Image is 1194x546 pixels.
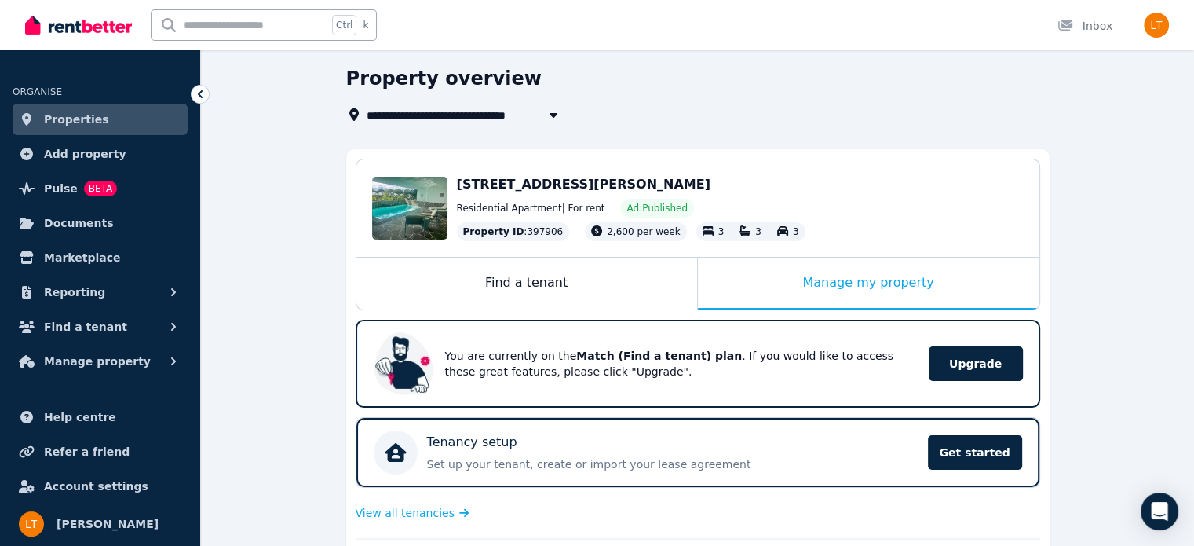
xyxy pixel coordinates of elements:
span: [STREET_ADDRESS][PERSON_NAME] [457,177,710,192]
a: Documents [13,207,188,239]
span: ORGANISE [13,86,62,97]
span: 3 [755,226,761,237]
a: Refer a friend [13,436,188,467]
span: Marketplace [44,248,120,267]
span: Account settings [44,477,148,496]
a: PulseBETA [13,173,188,204]
span: Property ID [463,225,524,238]
div: Open Intercom Messenger [1141,493,1178,530]
a: Marketplace [13,242,188,273]
p: Set up your tenant, create or import your lease agreement [427,456,918,472]
span: Help centre [44,408,116,427]
a: Account settings [13,471,188,502]
a: Help centre [13,401,188,433]
span: Residential Apartment | For rent [457,202,605,214]
span: 3 [793,226,799,237]
div: : 397906 [457,222,570,241]
span: Add property [44,145,126,163]
a: View all tenancies [356,505,469,521]
span: Documents [44,214,114,233]
p: You are currently on the . If you would like to access these great features, please click "Upgrade". [445,348,907,379]
span: Get started [928,435,1022,470]
span: Find a tenant [44,317,127,336]
img: Upgrade RentBetter plan [373,332,436,395]
span: Refer a friend [44,442,130,461]
span: View all tenancies [356,505,455,521]
span: 2,600 per week [607,226,680,237]
img: RentBetter [25,13,132,37]
span: Ad: Published [626,202,687,214]
img: Leanne Taylor [19,511,44,537]
button: Manage property [13,346,188,377]
span: Manage property [44,352,151,371]
span: 3 [718,226,725,237]
img: Leanne Taylor [1144,13,1169,38]
div: Inbox [1057,18,1112,34]
a: Add property [13,138,188,170]
b: Match (Find a tenant) plan [576,350,742,362]
button: Find a tenant [13,311,188,343]
span: [PERSON_NAME] [57,515,159,533]
span: Pulse [44,179,78,198]
span: Upgrade [929,346,1023,381]
span: Ctrl [332,15,356,35]
h1: Property overview [346,66,542,91]
span: Reporting [44,283,105,302]
span: BETA [84,181,117,196]
span: Properties [44,110,109,129]
a: Properties [13,104,188,135]
button: Reporting [13,277,188,308]
div: Manage my property [698,258,1039,310]
a: Tenancy setupSet up your tenant, create or import your lease agreementGet started [356,418,1039,487]
p: Tenancy setup [427,433,517,452]
div: Find a tenant [356,258,697,310]
span: k [363,19,368,31]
